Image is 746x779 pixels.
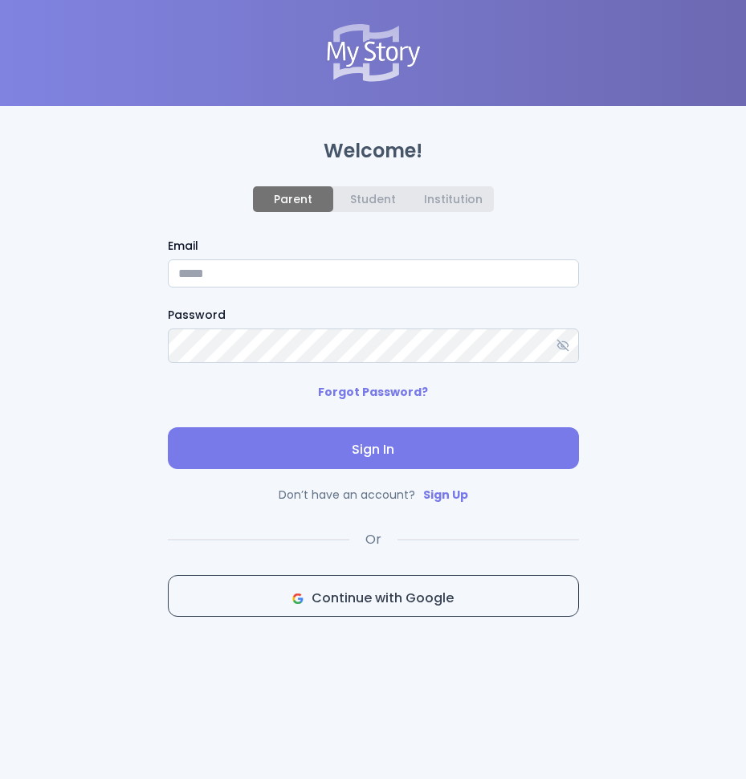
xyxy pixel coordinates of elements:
a: Sign Up [423,487,468,503]
div: Institution [424,193,483,206]
label: Email [168,238,579,255]
h1: Welcome! [168,141,579,161]
span: Sign In [181,440,566,459]
p: Forgot Password? [318,382,428,402]
button: Sign In [168,427,579,469]
span: Continue with Google [181,589,565,608]
button: icon Continue with Google [168,575,579,617]
img: icon [292,593,304,604]
div: Student [350,193,396,206]
div: Parent [274,193,312,206]
p: Don’t have an account? [168,485,579,504]
img: Logo [325,24,422,82]
span: Or [365,530,381,549]
label: Password [168,307,579,324]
